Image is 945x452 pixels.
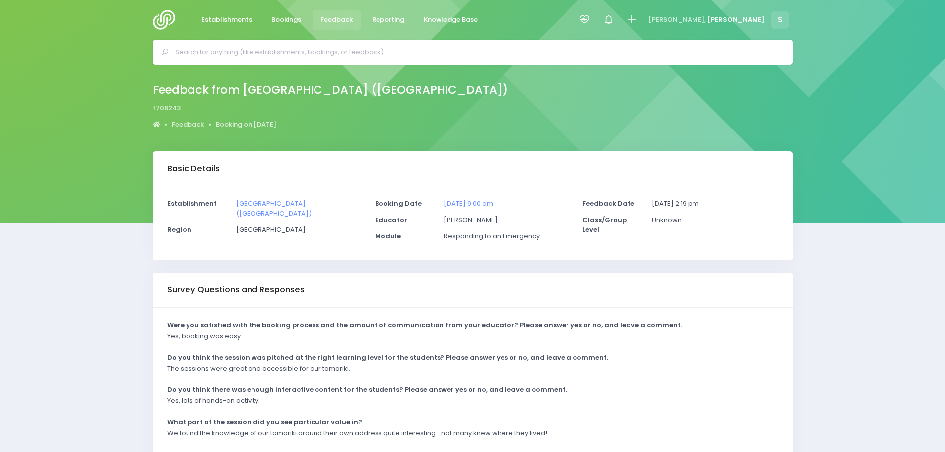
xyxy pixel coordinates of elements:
[167,285,305,295] h3: Survey Questions and Responses
[375,215,407,225] strong: Educator
[167,385,567,394] strong: Do you think there was enough interactive content for the students? Please answer yes or no, and ...
[771,11,789,29] span: S
[230,225,369,241] div: [GEOGRAPHIC_DATA]
[167,417,362,427] strong: What part of the session did you see particular value in?
[236,199,312,218] a: [GEOGRAPHIC_DATA] ([GEOGRAPHIC_DATA])
[172,120,204,129] a: Feedback
[444,215,570,225] p: [PERSON_NAME]
[444,199,493,208] a: [DATE] 9:00 am
[167,428,547,438] p: We found the knowledge of our tamariki around their own address quite interesting....not many kne...
[364,10,413,30] a: Reporting
[167,396,260,406] p: Yes, lots of hands-on activity.
[167,164,220,174] h3: Basic Details
[167,199,217,208] strong: Establishment
[216,120,276,129] a: Booking on [DATE]
[375,231,401,241] strong: Module
[652,199,778,209] p: [DATE] 2:19 pm
[175,45,779,60] input: Search for anything (like establishments, bookings, or feedback)
[375,199,422,208] strong: Booking Date
[167,225,191,234] strong: Region
[707,15,765,25] span: [PERSON_NAME]
[320,15,353,25] span: Feedback
[582,215,627,235] strong: Class/Group Level
[153,103,181,113] span: f706243
[263,10,310,30] a: Bookings
[167,321,682,330] strong: Were you satisfied with the booking process and the amount of communication from your educator? P...
[444,231,570,241] p: Responding to an Emergency
[201,15,252,25] span: Establishments
[648,15,706,25] span: [PERSON_NAME],
[313,10,361,30] a: Feedback
[167,364,350,374] p: The sessions were great and accessible for our tamariki.
[153,83,508,97] h2: Feedback from [GEOGRAPHIC_DATA] ([GEOGRAPHIC_DATA])
[153,10,181,30] img: Logo
[193,10,260,30] a: Establishments
[372,15,404,25] span: Reporting
[167,331,242,341] p: Yes, booking was easy.
[271,15,301,25] span: Bookings
[582,199,634,208] strong: Feedback Date
[424,15,478,25] span: Knowledge Base
[652,215,778,225] p: Unknown
[416,10,486,30] a: Knowledge Base
[167,353,608,362] strong: Do you think the session was pitched at the right learning level for the students? Please answer ...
